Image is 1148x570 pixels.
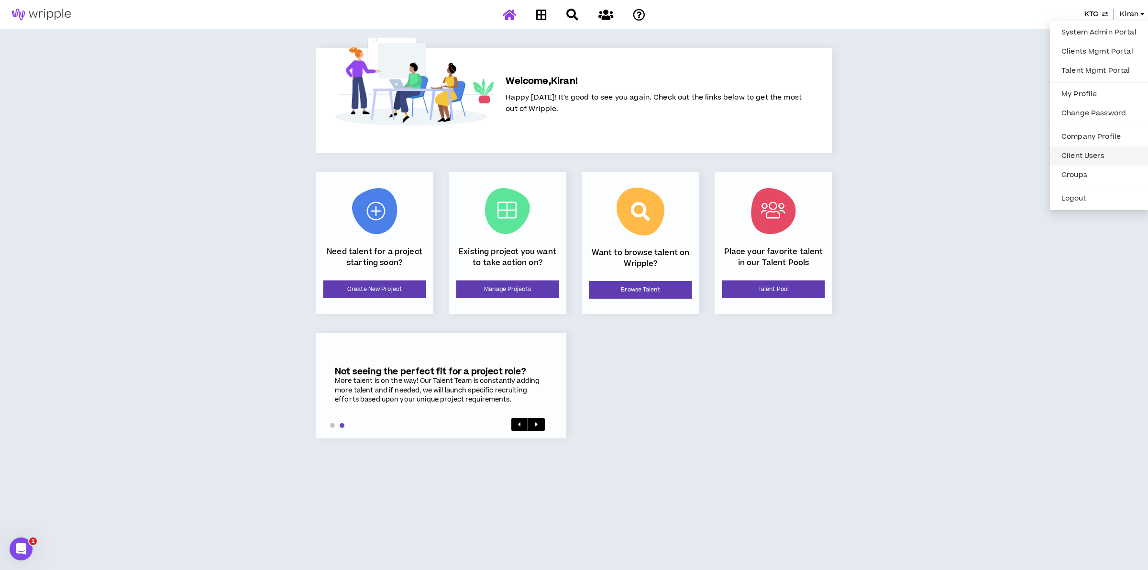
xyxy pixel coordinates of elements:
a: Company Profile [1056,130,1142,144]
a: Create New Project [323,280,426,298]
span: 1 [29,537,37,545]
a: Change Password [1056,106,1142,121]
p: Existing project you want to take action on? [456,246,559,268]
span: Happy [DATE]! It's good to see you again. Check out the links below to get the most out of Wripple. [506,92,802,114]
p: Want to browse talent on Wripple? [589,247,692,269]
span: Kiran [1120,9,1138,20]
img: New Project [352,188,397,234]
a: My Profile [1056,87,1142,101]
a: Client Users [1056,149,1142,163]
a: Groups [1056,168,1142,182]
a: Talent Pool [722,280,825,298]
img: Talent Pool [751,188,796,234]
h5: Welcome, Kiran ! [506,75,802,88]
button: Logout [1056,191,1142,206]
button: KTC [1084,9,1108,20]
p: Need talent for a project starting soon? [323,246,426,268]
span: KTC [1084,9,1098,20]
a: System Admin Portal [1056,25,1142,40]
h5: Not seeing the perfect fit for a project role? [335,367,547,377]
p: Place your favorite talent in our Talent Pools [722,246,825,268]
a: Clients Mgmt Portal [1056,45,1142,59]
img: Current Projects [485,188,530,234]
iframe: Intercom live chat [10,537,33,560]
div: More talent is on the way! Our Talent Team is constantly adding more talent and if needed, we wil... [335,377,547,405]
a: Browse Talent [589,281,692,299]
a: Talent Mgmt Portal [1056,64,1142,78]
a: Manage Projects [456,280,559,298]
